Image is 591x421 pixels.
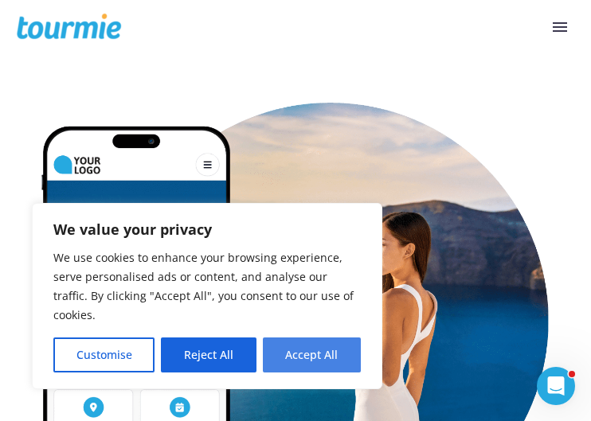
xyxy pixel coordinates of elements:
[161,337,256,372] button: Reject All
[53,337,155,372] button: Customise
[537,367,575,405] iframe: Intercom live chat
[53,248,361,325] p: We use cookies to enhance your browsing experience, serve personalised ads or content, and analys...
[263,337,361,372] button: Accept All
[53,220,361,239] p: We value your privacy
[546,15,574,39] button: Primary Menu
